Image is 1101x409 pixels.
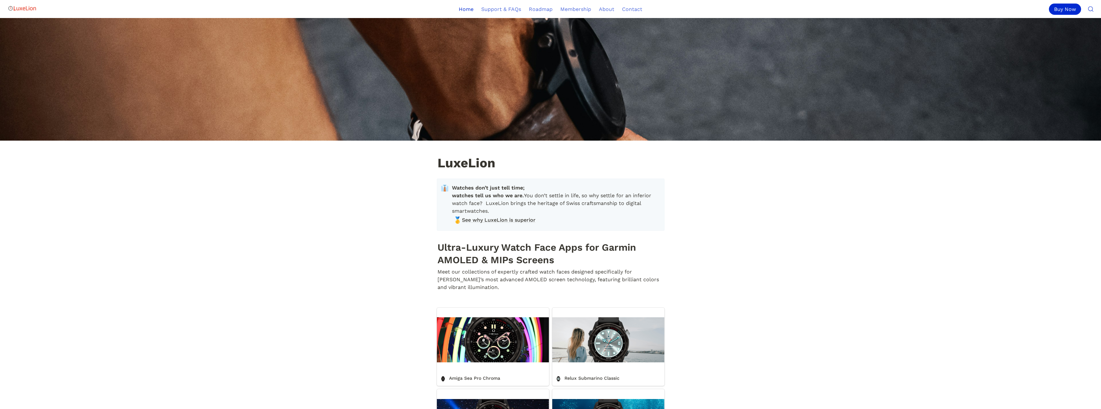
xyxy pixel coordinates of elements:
[452,185,526,199] strong: Watches don’t just tell time; watches tell us who we are.
[437,240,664,267] h1: Ultra-Luxury Watch Face Apps for Garmin AMOLED & MIPs Screens
[462,216,536,224] span: See why LuxeLion is superior
[552,308,664,386] a: Relux Submarino Classic
[452,215,659,225] a: 🥇See why LuxeLion is superior
[437,156,664,172] h1: LuxeLion
[441,184,449,192] span: 👔
[454,216,460,223] span: 🥇
[8,2,37,15] img: Logo
[1049,4,1084,15] a: Buy Now
[437,308,549,386] a: Amiga Sea Pro Chroma
[437,267,664,292] p: Meet our collections of expertly crafted watch faces designed specifically for [PERSON_NAME]’s mo...
[1049,4,1081,15] div: Buy Now
[452,184,659,215] span: You don’t settle in life, so why settle for an inferior watch face? LuxeLion brings the heritage ...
